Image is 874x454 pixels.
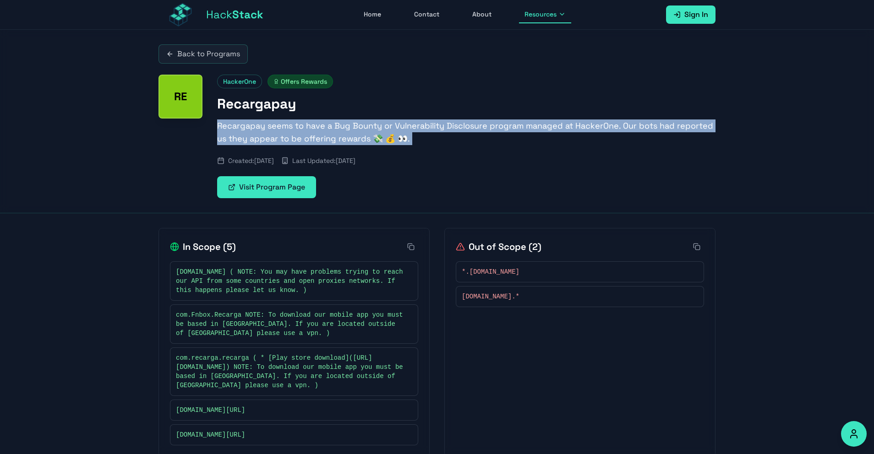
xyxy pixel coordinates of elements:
[666,5,716,24] a: Sign In
[170,240,236,253] h2: In Scope ( 5 )
[456,240,541,253] h2: Out of Scope ( 2 )
[404,239,418,254] button: Copy all in-scope items
[176,310,403,338] span: com.Fnbox.Recarga NOTE: To download our mobile app you must be based in [GEOGRAPHIC_DATA]. If you...
[158,44,248,64] a: Back to Programs
[217,119,716,145] p: Recargapay seems to have a Bug Bounty or Vulnerability Disclosure program managed at HackerOne. O...
[217,176,316,198] a: Visit Program Page
[519,6,571,23] button: Resources
[841,421,867,447] button: Accessibility Options
[292,156,355,165] span: Last Updated: [DATE]
[524,10,557,19] span: Resources
[176,353,403,390] span: com.recarga.recarga ( * [Play store download]([URL][DOMAIN_NAME]) NOTE: To download our mobile ap...
[684,9,708,20] span: Sign In
[217,96,716,112] h1: Recargapay
[268,75,333,88] span: Offers Rewards
[176,267,403,295] span: [DOMAIN_NAME] ( NOTE: You may have problems trying to reach our API from some countries and open ...
[462,267,519,276] span: *.[DOMAIN_NAME]
[176,405,245,415] span: [DOMAIN_NAME][URL]
[232,7,263,22] span: Stack
[217,75,262,88] span: HackerOne
[409,6,445,23] a: Contact
[689,239,704,254] button: Copy all out-of-scope items
[176,430,245,439] span: [DOMAIN_NAME][URL]
[462,292,519,301] span: [DOMAIN_NAME].*
[358,6,387,23] a: Home
[228,156,274,165] span: Created: [DATE]
[206,7,263,22] span: Hack
[158,75,202,119] div: Recargapay
[467,6,497,23] a: About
